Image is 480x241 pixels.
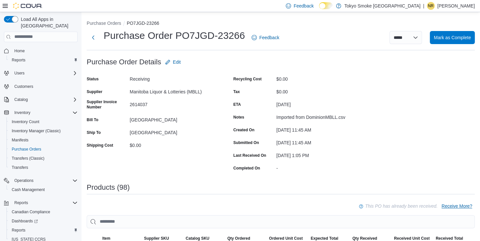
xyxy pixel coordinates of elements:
span: Manifests [12,137,28,143]
span: Customers [12,82,78,90]
label: Bill To [87,117,98,122]
h3: Products (98) [87,184,130,191]
div: [GEOGRAPHIC_DATA] [130,115,217,122]
span: Mark as Complete [434,34,471,41]
img: Cova [13,3,42,9]
button: Reports [7,226,80,235]
h3: Purchase Order Details [87,58,161,66]
span: Dashboards [9,217,78,225]
label: Notes [233,115,244,120]
a: Purchase Orders [9,145,44,153]
button: Users [12,69,27,77]
span: Users [14,71,24,76]
button: Reports [7,56,80,65]
span: Reports [14,200,28,205]
div: Manitoba Liquor & Lotteries (MBLL) [130,87,217,94]
span: NR [428,2,433,10]
a: Home [12,47,27,55]
span: Received Unit Cost [394,236,429,241]
button: Operations [12,177,36,185]
span: Reports [12,199,78,207]
label: Completed On [233,166,260,171]
span: Qty Ordered [227,236,250,241]
span: Home [12,47,78,55]
button: Transfers (Classic) [7,154,80,163]
div: [DATE] 1:05 PM [276,150,364,158]
button: Catalog [1,95,80,104]
button: Reports [12,199,31,207]
button: Users [1,69,80,78]
span: Reports [12,57,25,63]
span: Cash Management [12,187,45,192]
span: Receive More? [442,203,472,209]
button: Cash Management [7,185,80,194]
a: Manifests [9,136,31,144]
button: Manifests [7,136,80,145]
span: Expected Total [311,236,338,241]
div: Receiving [130,74,217,82]
span: Operations [12,177,78,185]
p: | [423,2,424,10]
div: - [276,163,364,171]
span: Qty Received [352,236,377,241]
span: Transfers [12,165,28,170]
span: Catalog [12,96,78,104]
a: Reports [9,226,28,234]
a: Feedback [249,31,282,44]
nav: An example of EuiBreadcrumbs [87,20,475,28]
span: Transfers (Classic) [9,154,78,162]
span: Dashboards [12,218,38,224]
label: ETA [233,102,241,107]
div: 2614037 [130,99,217,107]
span: Item [102,236,110,241]
label: Shipping Cost [87,143,113,148]
div: [DATE] 11:45 AM [276,137,364,145]
button: Transfers [7,163,80,172]
span: Inventory Count [12,119,39,124]
button: Edit [163,56,183,69]
span: Users [12,69,78,77]
a: Inventory Manager (Classic) [9,127,63,135]
button: Mark as Complete [430,31,475,44]
span: Feedback [294,3,313,9]
label: Created On [233,127,255,133]
div: Imported from DominionMBLL.csv [276,112,364,120]
div: [GEOGRAPHIC_DATA] [130,127,217,135]
a: Dashboards [9,217,40,225]
button: Customers [1,82,80,91]
span: Inventory [14,110,30,115]
button: Purchase Orders [7,145,80,154]
span: Transfers [9,164,78,171]
label: Status [87,76,99,82]
a: Transfers (Classic) [9,154,47,162]
span: Canadian Compliance [12,209,50,215]
a: Dashboards [7,217,80,226]
span: Feedback [259,34,279,41]
div: [DATE] [276,99,364,107]
a: Transfers [9,164,31,171]
div: $0.00 [276,74,364,82]
input: Dark Mode [319,2,333,9]
a: Customers [12,83,36,90]
button: Canadian Compliance [7,207,80,217]
span: Received Total [436,236,463,241]
p: [PERSON_NAME] [437,2,475,10]
button: Reports [1,198,80,207]
label: Submitted On [233,140,259,145]
span: Ordered Unit Cost [269,236,303,241]
div: $0.00 [130,140,217,148]
p: This PO has already been received. [365,202,438,210]
button: Operations [1,176,80,185]
span: Inventory Manager (Classic) [12,128,61,134]
label: Tax [233,89,240,94]
span: Transfers (Classic) [12,156,44,161]
p: Tokyo Smoke [GEOGRAPHIC_DATA] [344,2,421,10]
span: Inventory [12,109,78,117]
span: Inventory Count [9,118,78,126]
a: Reports [9,56,28,64]
span: Inventory Manager (Classic) [9,127,78,135]
button: Next [87,31,100,44]
label: Ship To [87,130,101,135]
button: Purchase Orders [87,21,121,26]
